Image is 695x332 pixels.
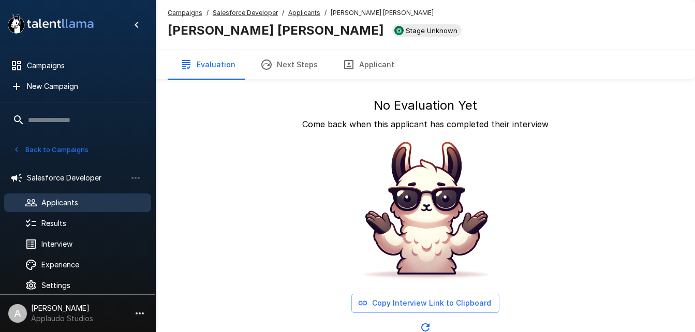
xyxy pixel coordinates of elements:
span: Stage Unknown [402,26,462,35]
span: / [282,8,284,18]
u: Salesforce Developer [213,9,278,17]
u: Applicants [288,9,320,17]
button: Next Steps [248,50,330,79]
u: Campaigns [168,9,202,17]
img: Animated document [348,134,503,290]
img: smartrecruiters_logo.jpeg [394,26,404,35]
span: / [324,8,327,18]
button: Applicant [330,50,407,79]
b: [PERSON_NAME] [PERSON_NAME] [168,23,384,38]
p: Come back when this applicant has completed their interview [302,118,549,130]
div: View profile in SmartRecruiters [392,24,462,37]
h5: No Evaluation Yet [374,97,477,114]
button: Copy Interview Link to Clipboard [351,294,499,313]
button: Evaluation [168,50,248,79]
span: [PERSON_NAME] [PERSON_NAME] [331,8,434,18]
span: / [206,8,209,18]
